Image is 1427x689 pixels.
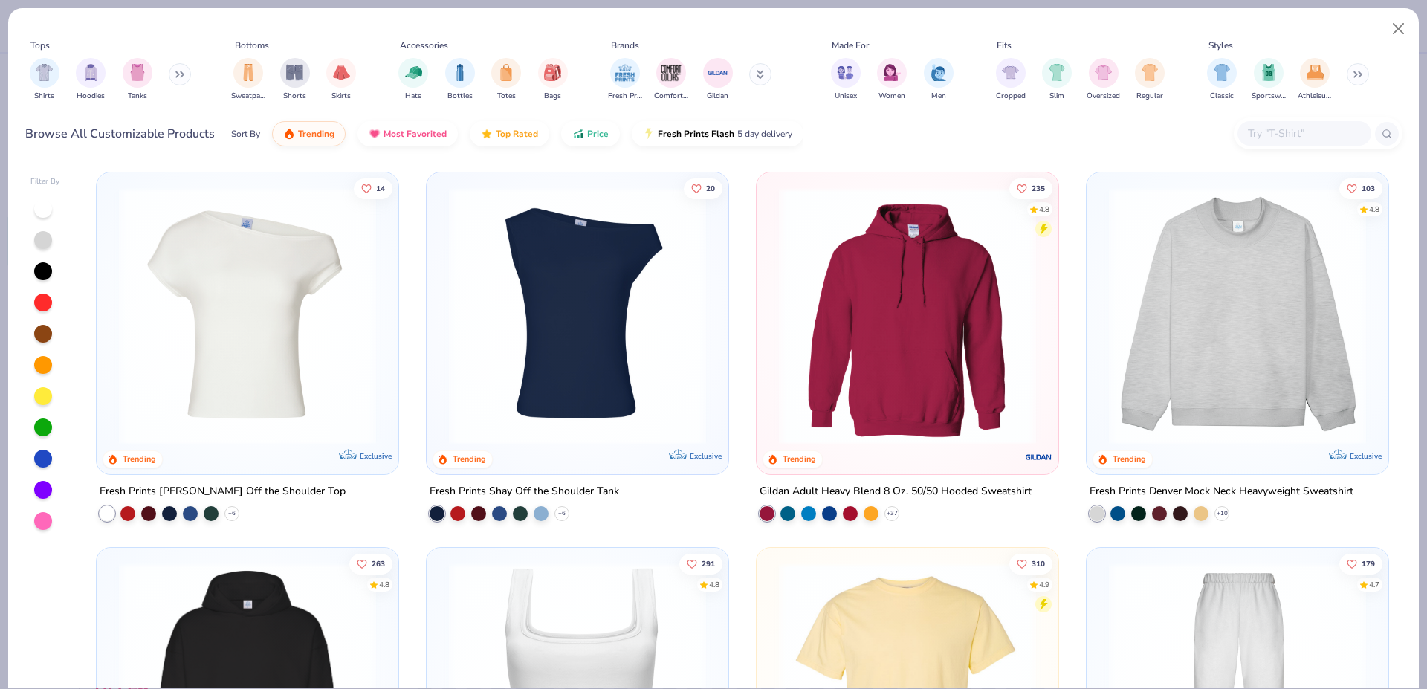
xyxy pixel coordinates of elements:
div: 4.8 [709,579,719,590]
div: filter for Women [877,58,907,102]
div: filter for Sportswear [1252,58,1286,102]
div: Fresh Prints Shay Off the Shoulder Tank [430,482,619,501]
div: filter for Totes [491,58,521,102]
img: Sportswear Image [1261,64,1277,81]
img: Skirts Image [333,64,350,81]
span: + 6 [228,509,236,518]
span: Comfort Colors [654,91,688,102]
span: 179 [1362,560,1375,567]
button: filter button [1042,58,1072,102]
div: Fits [997,39,1012,52]
div: filter for Bottles [445,58,475,102]
img: trending.gif [283,128,295,140]
img: Comfort Colors Image [660,62,682,84]
button: filter button [398,58,428,102]
span: Gildan [707,91,728,102]
img: Cropped Image [1002,64,1019,81]
span: Most Favorited [384,128,447,140]
span: 235 [1032,184,1045,192]
span: Cropped [996,91,1026,102]
div: Made For [832,39,869,52]
div: filter for Unisex [831,58,861,102]
span: Men [931,91,946,102]
span: 20 [706,184,715,192]
img: Shirts Image [36,64,53,81]
span: Totes [497,91,516,102]
div: Styles [1208,39,1233,52]
div: filter for Sweatpants [231,58,265,102]
span: Skirts [331,91,351,102]
img: af1e0f41-62ea-4e8f-9b2b-c8bb59fc549d [713,187,986,444]
span: Shorts [283,91,306,102]
span: Fresh Prints Flash [658,128,734,140]
div: Tops [30,39,50,52]
img: Gildan Image [707,62,729,84]
span: Sweatpants [231,91,265,102]
div: Browse All Customizable Products [25,125,215,143]
button: Like [679,553,722,574]
div: Accessories [400,39,448,52]
img: Hoodies Image [82,64,99,81]
div: filter for Regular [1135,58,1165,102]
div: filter for Fresh Prints [608,58,642,102]
button: filter button [445,58,475,102]
img: Unisex Image [837,64,854,81]
div: filter for Cropped [996,58,1026,102]
span: Oversized [1087,91,1120,102]
button: filter button [654,58,688,102]
div: 4.8 [1369,204,1379,215]
span: + 6 [558,509,566,518]
img: Regular Image [1142,64,1159,81]
button: filter button [30,58,59,102]
div: 4.8 [380,579,390,590]
div: Fresh Prints [PERSON_NAME] Off the Shoulder Top [100,482,346,501]
button: filter button [703,58,733,102]
img: 01756b78-01f6-4cc6-8d8a-3c30c1a0c8ac [771,187,1043,444]
button: filter button [1135,58,1165,102]
span: Slim [1049,91,1064,102]
img: Fresh Prints Image [614,62,636,84]
span: + 37 [886,509,897,518]
span: Unisex [835,91,857,102]
button: Like [684,178,722,198]
div: filter for Classic [1207,58,1237,102]
button: filter button [280,58,310,102]
span: Tanks [128,91,147,102]
img: most_fav.gif [369,128,381,140]
span: Regular [1136,91,1163,102]
span: Exclusive [690,451,722,461]
div: filter for Shorts [280,58,310,102]
span: 5 day delivery [737,126,792,143]
button: filter button [608,58,642,102]
img: a1c94bf0-cbc2-4c5c-96ec-cab3b8502a7f [111,187,384,444]
img: Men Image [931,64,947,81]
img: flash.gif [643,128,655,140]
button: filter button [123,58,152,102]
button: Like [355,178,393,198]
button: filter button [538,58,568,102]
button: Most Favorited [357,121,458,146]
button: Close [1385,15,1413,43]
span: Classic [1210,91,1234,102]
span: Trending [298,128,334,140]
div: Filter By [30,176,60,187]
img: Women Image [884,64,901,81]
img: Oversized Image [1095,64,1112,81]
span: 263 [372,560,386,567]
img: 5716b33b-ee27-473a-ad8a-9b8687048459 [441,187,713,444]
img: TopRated.gif [481,128,493,140]
button: filter button [831,58,861,102]
div: Gildan Adult Heavy Blend 8 Oz. 50/50 Hooded Sweatshirt [760,482,1032,501]
button: Like [1339,553,1382,574]
img: Bottles Image [452,64,468,81]
div: filter for Shirts [30,58,59,102]
div: filter for Hats [398,58,428,102]
div: filter for Hoodies [76,58,106,102]
div: 4.9 [1039,579,1049,590]
button: Like [1009,553,1052,574]
span: 14 [377,184,386,192]
button: Like [350,553,393,574]
button: filter button [996,58,1026,102]
span: Athleisure [1298,91,1332,102]
button: filter button [877,58,907,102]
